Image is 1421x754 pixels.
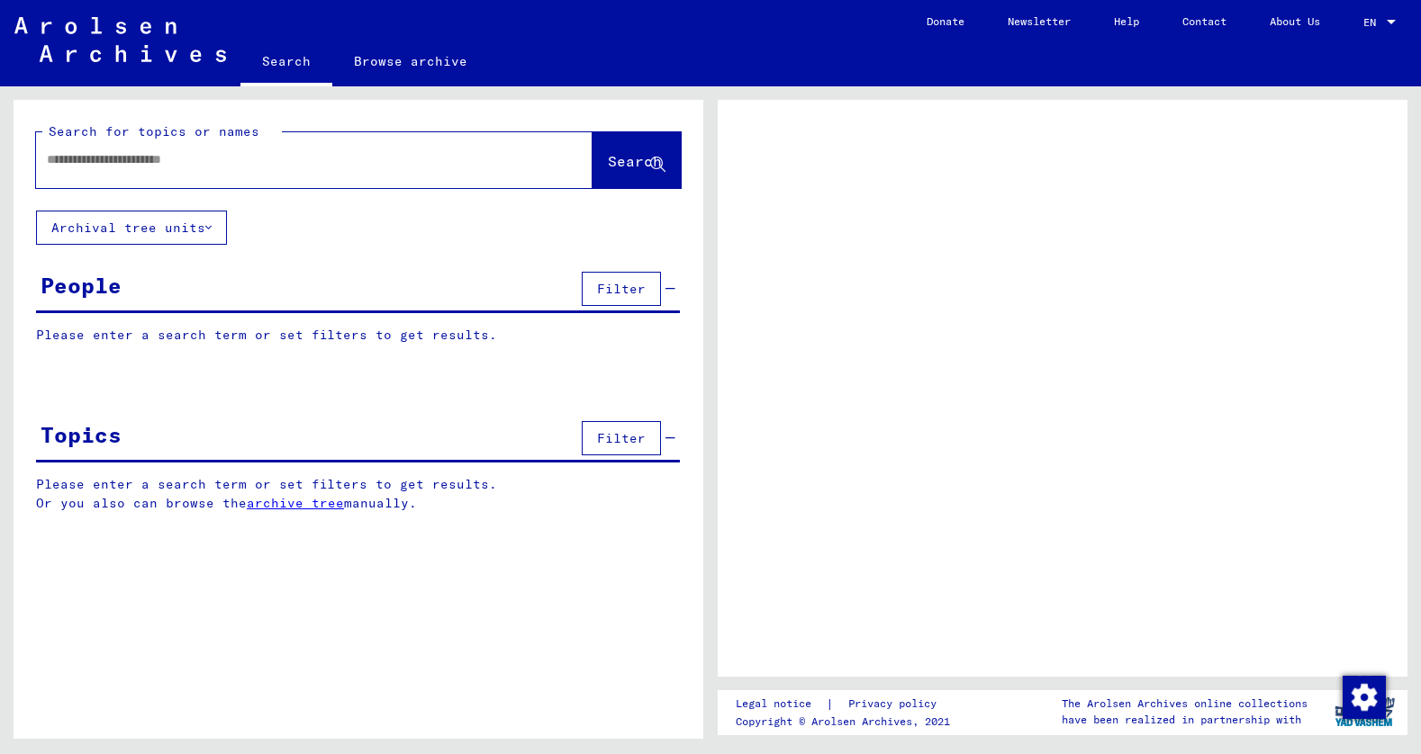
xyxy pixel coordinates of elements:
a: Browse archive [332,40,489,83]
button: Archival tree units [36,211,227,245]
a: archive tree [247,495,344,511]
p: have been realized in partnership with [1062,712,1308,728]
div: Topics [41,418,122,451]
span: Search [608,152,662,170]
img: Arolsen_neg.svg [14,17,226,62]
button: Filter [582,272,661,306]
div: | [736,695,958,714]
div: People [41,269,122,301]
p: The Arolsen Archives online collections [1062,696,1308,712]
mat-label: Search for topics or names [49,123,259,139]
div: Change consent [1342,675,1385,718]
img: Change consent [1343,676,1386,719]
p: Please enter a search term or set filters to get results. Or you also can browse the manually. [36,475,681,513]
a: Privacy policy [834,695,958,714]
p: Copyright © Arolsen Archives, 2021 [736,714,958,730]
a: Legal notice [736,695,826,714]
img: yv_logo.png [1331,689,1398,734]
p: Please enter a search term or set filters to get results. [36,326,680,345]
span: Filter [597,430,646,446]
a: Search [240,40,332,86]
span: Filter [597,281,646,297]
button: Search [593,132,681,188]
button: Filter [582,421,661,455]
span: EN [1363,16,1383,29]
